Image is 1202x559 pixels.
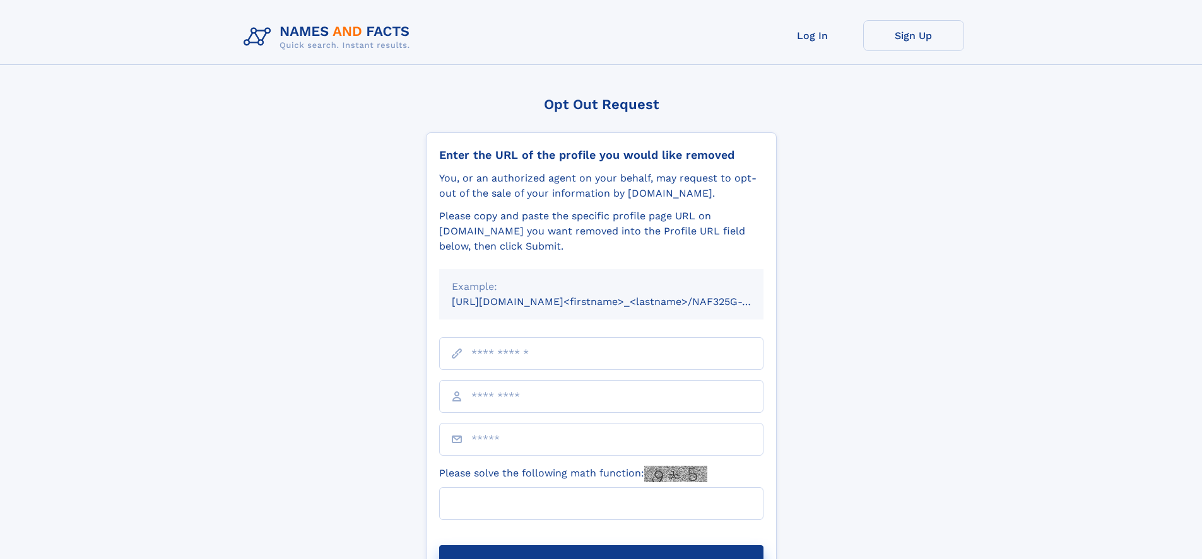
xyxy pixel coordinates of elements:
[863,20,964,51] a: Sign Up
[439,466,707,482] label: Please solve the following math function:
[762,20,863,51] a: Log In
[439,209,763,254] div: Please copy and paste the specific profile page URL on [DOMAIN_NAME] you want removed into the Pr...
[452,279,751,294] div: Example:
[426,96,777,112] div: Opt Out Request
[439,148,763,162] div: Enter the URL of the profile you would like removed
[452,296,787,308] small: [URL][DOMAIN_NAME]<firstname>_<lastname>/NAF325G-xxxxxxxx
[239,20,420,54] img: Logo Names and Facts
[439,171,763,201] div: You, or an authorized agent on your behalf, may request to opt-out of the sale of your informatio...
